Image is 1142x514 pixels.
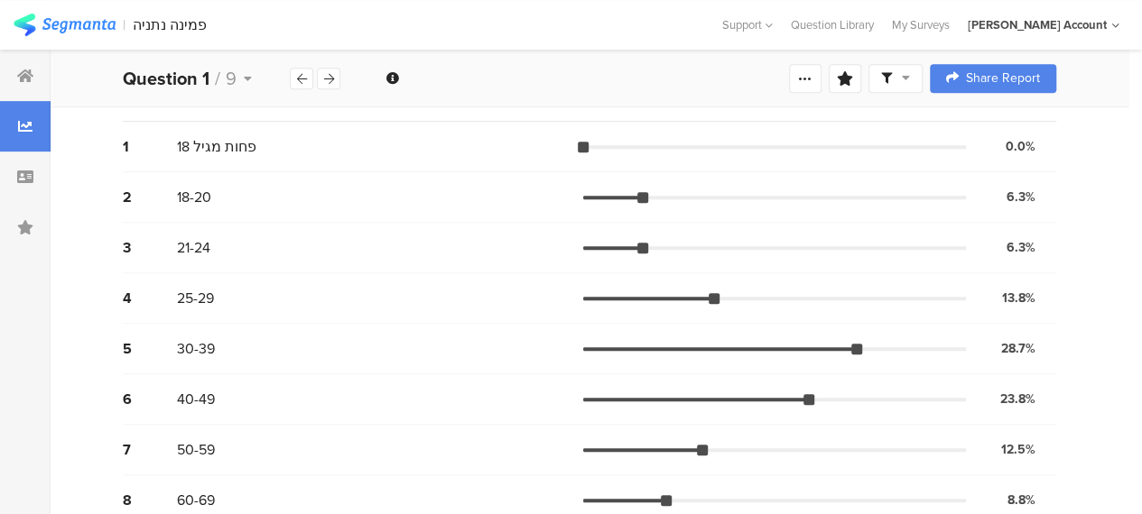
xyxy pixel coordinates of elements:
div: 6.3% [1007,238,1035,257]
span: Share Report [966,72,1040,85]
div: 8.8% [1007,491,1035,509]
div: [PERSON_NAME] Account [968,16,1107,33]
div: 0.0% [1006,137,1035,156]
div: 5 [123,338,177,359]
img: segmanta logo [14,14,116,36]
span: 50-59 [177,439,215,460]
span: 21-24 [177,237,210,258]
div: 6 [123,389,177,409]
div: 7 [123,439,177,460]
div: 4 [123,288,177,308]
span: 30-39 [177,338,215,359]
div: 8 [123,490,177,510]
div: 28.7% [1001,339,1035,358]
div: Support [722,11,773,39]
div: 13.8% [1002,289,1035,307]
div: | [123,14,125,35]
span: 60-69 [177,490,215,510]
div: פמינה נתניה [133,16,207,33]
div: 3 [123,237,177,258]
div: 12.5% [1001,440,1035,459]
div: 2 [123,187,177,207]
b: Question 1 [123,65,209,92]
a: My Surveys [883,16,959,33]
div: 23.8% [1000,390,1035,408]
a: Question Library [782,16,883,33]
span: 25-29 [177,288,214,308]
div: 6.3% [1007,188,1035,207]
div: 1 [123,136,177,157]
span: / [215,65,220,92]
span: 9 [226,65,237,92]
span: פחות מגיל 18 [177,136,256,157]
span: 18-20 [177,187,211,207]
span: 40-49 [177,389,215,409]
